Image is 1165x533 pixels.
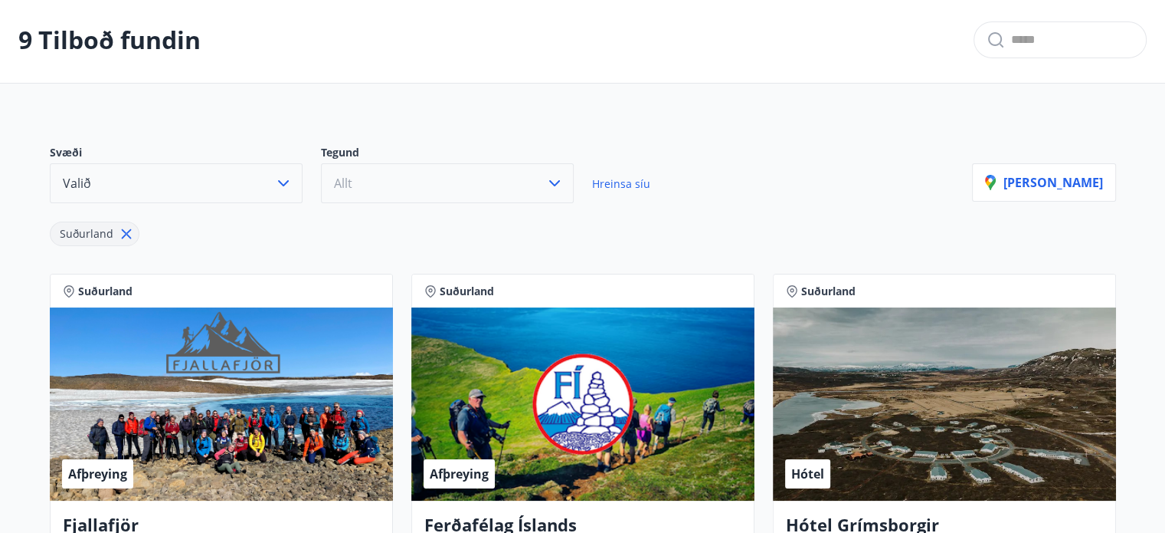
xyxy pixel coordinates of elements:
[321,145,592,163] p: Tegund
[972,163,1116,202] button: [PERSON_NAME]
[63,175,91,192] span: Valið
[592,176,650,191] span: Hreinsa síu
[985,174,1103,191] p: [PERSON_NAME]
[18,23,201,57] p: 9 Tilboð fundin
[50,222,139,246] div: Suðurland
[440,284,494,299] span: Suðurland
[68,466,127,482] span: Afþreying
[801,284,856,299] span: Suðurland
[60,226,113,241] span: Suðurland
[791,466,824,482] span: Hótel
[50,145,321,163] p: Svæði
[334,175,352,192] span: Allt
[78,284,133,299] span: Suðurland
[50,163,303,203] button: Valið
[321,163,574,203] button: Allt
[430,466,489,482] span: Afþreying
